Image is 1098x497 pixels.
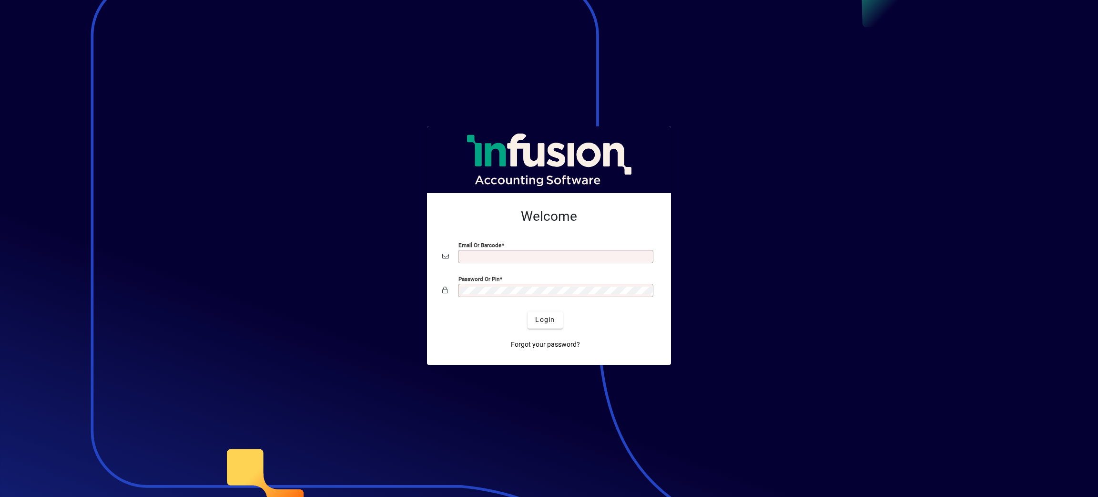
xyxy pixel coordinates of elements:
span: Forgot your password? [511,340,580,350]
button: Login [528,311,562,329]
h2: Welcome [442,208,656,225]
mat-label: Password or Pin [458,275,499,282]
mat-label: Email or Barcode [458,241,501,248]
a: Forgot your password? [507,336,584,353]
span: Login [535,315,555,325]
